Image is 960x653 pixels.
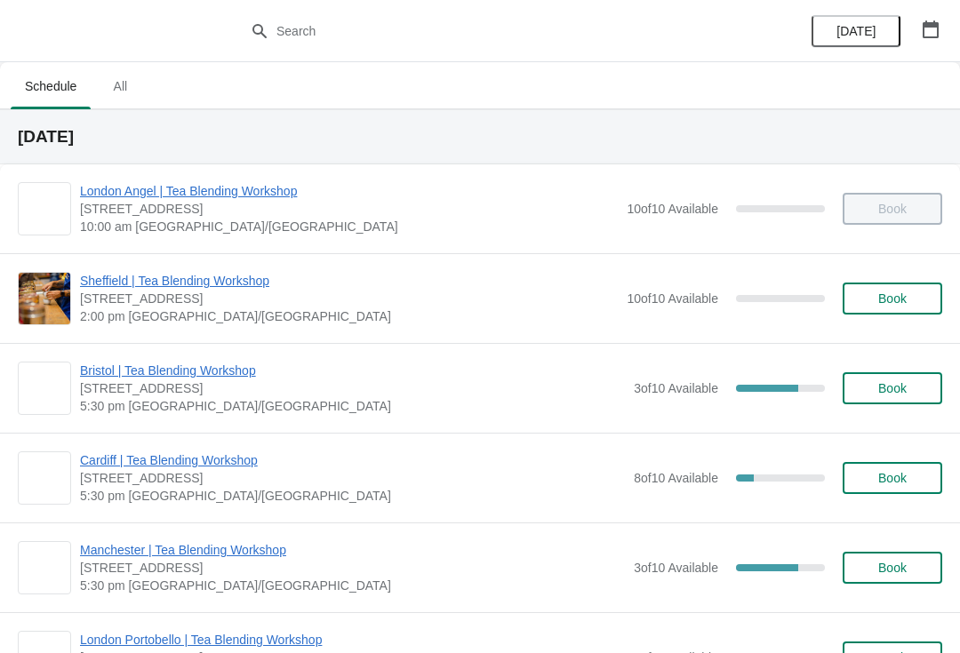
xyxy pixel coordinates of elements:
[80,200,618,218] span: [STREET_ADDRESS]
[80,182,618,200] span: London Angel | Tea Blending Workshop
[80,559,625,577] span: [STREET_ADDRESS]
[843,283,942,315] button: Book
[80,272,618,290] span: Sheffield | Tea Blending Workshop
[843,552,942,584] button: Book
[80,290,618,307] span: [STREET_ADDRESS]
[843,462,942,494] button: Book
[80,541,625,559] span: Manchester | Tea Blending Workshop
[80,469,625,487] span: [STREET_ADDRESS]
[878,381,907,395] span: Book
[843,372,942,404] button: Book
[11,70,91,102] span: Schedule
[80,397,625,415] span: 5:30 pm [GEOGRAPHIC_DATA]/[GEOGRAPHIC_DATA]
[627,202,718,216] span: 10 of 10 Available
[878,471,907,485] span: Book
[19,273,70,324] img: Sheffield | Tea Blending Workshop | 76 - 78 Pinstone Street, Sheffield, S1 2HP | 2:00 pm Europe/L...
[80,218,618,235] span: 10:00 am [GEOGRAPHIC_DATA]/[GEOGRAPHIC_DATA]
[634,471,718,485] span: 8 of 10 Available
[19,452,70,504] img: Cardiff | Tea Blending Workshop | 1-3 Royal Arcade, Cardiff CF10 1AE, UK | 5:30 pm Europe/London
[18,128,942,146] h2: [DATE]
[80,631,625,649] span: London Portobello | Tea Blending Workshop
[80,451,625,469] span: Cardiff | Tea Blending Workshop
[80,307,618,325] span: 2:00 pm [GEOGRAPHIC_DATA]/[GEOGRAPHIC_DATA]
[80,362,625,379] span: Bristol | Tea Blending Workshop
[634,561,718,575] span: 3 of 10 Available
[80,487,625,505] span: 5:30 pm [GEOGRAPHIC_DATA]/[GEOGRAPHIC_DATA]
[812,15,900,47] button: [DATE]
[19,362,70,414] img: Bristol | Tea Blending Workshop | 73 Park Street, Bristol, BS1 5PB | 5:30 pm Europe/London
[634,381,718,395] span: 3 of 10 Available
[627,291,718,306] span: 10 of 10 Available
[80,379,625,397] span: [STREET_ADDRESS]
[98,70,142,102] span: All
[80,577,625,594] span: 5:30 pm [GEOGRAPHIC_DATA]/[GEOGRAPHIC_DATA]
[19,542,70,593] img: Manchester | Tea Blending Workshop | 57 Church St, Manchester, M4 1PD | 5:30 pm Europe/London
[878,291,907,306] span: Book
[19,183,70,235] img: London Angel | Tea Blending Workshop | 26 Camden Passage, The Angel, London N1 8ED, UK | 10:00 am...
[878,561,907,575] span: Book
[836,24,876,38] span: [DATE]
[276,15,720,47] input: Search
